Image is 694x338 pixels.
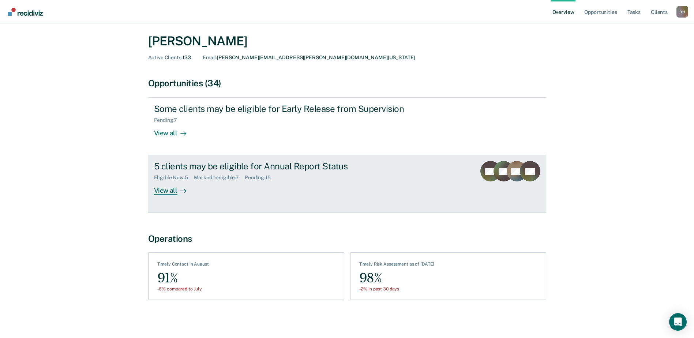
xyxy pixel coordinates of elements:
div: -2% in past 30 days [359,286,435,292]
div: [PERSON_NAME][EMAIL_ADDRESS][PERSON_NAME][DOMAIN_NAME][US_STATE] [203,55,415,61]
button: Profile dropdown button [676,6,688,18]
div: Timely Contact in August [157,262,209,270]
div: 133 [148,55,191,61]
div: Eligible Now : 5 [154,174,194,181]
span: Email : [203,55,217,60]
div: Timely Risk Assessment as of [DATE] [359,262,435,270]
span: Active Clients : [148,55,183,60]
div: Pending : 7 [154,117,183,123]
a: 5 clients may be eligible for Annual Report StatusEligible Now:5Marked Ineligible:7Pending:15View... [148,155,546,213]
div: Marked Ineligible : 7 [194,174,245,181]
div: 91% [157,270,209,286]
div: Opportunities (34) [148,78,546,89]
div: D H [676,6,688,18]
div: -6% compared to July [157,286,209,292]
div: 5 clients may be eligible for Annual Report Status [154,161,411,172]
div: 98% [359,270,435,286]
div: View all [154,123,195,138]
a: Some clients may be eligible for Early Release from SupervisionPending:7View all [148,97,546,155]
div: Some clients may be eligible for Early Release from Supervision [154,104,411,114]
div: Operations [148,233,546,244]
div: Pending : 15 [245,174,277,181]
div: [PERSON_NAME] [148,34,546,49]
div: Open Intercom Messenger [669,313,687,331]
div: View all [154,181,195,195]
img: Recidiviz [8,8,43,16]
